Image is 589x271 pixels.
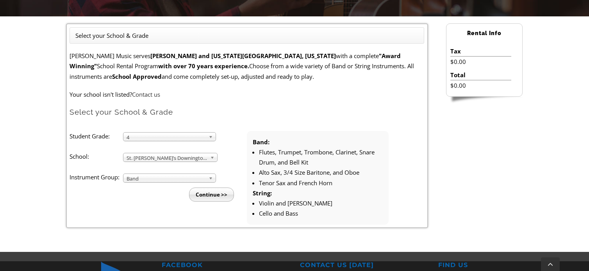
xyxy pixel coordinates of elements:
[300,261,428,269] h2: CONTACT US [DATE]
[450,46,511,57] li: Tax
[253,189,272,197] strong: String:
[259,198,383,208] li: Violin and [PERSON_NAME]
[158,62,249,70] strong: with over 70 years experience.
[450,70,511,80] li: Total
[259,178,383,188] li: Tenor Sax and French Horn
[189,188,234,202] input: Continue >>
[253,138,270,146] strong: Band:
[132,90,160,98] a: Contact us
[75,30,148,41] li: Select your School & Grade
[70,89,424,99] p: Your school isn't listed?
[70,172,123,182] label: Instrument Group:
[162,261,289,269] h2: FACEBOOK
[127,153,207,163] span: St. [PERSON_NAME]’s Downingtown
[150,52,336,60] strong: [PERSON_NAME] and [US_STATE][GEOGRAPHIC_DATA], [US_STATE]
[446,97,523,104] img: sidebar-footer.png
[70,107,424,117] h2: Select your School & Grade
[127,133,205,142] span: 4
[70,131,123,141] label: Student Grade:
[446,27,522,40] h2: Rental Info
[127,174,205,183] span: Band
[259,147,383,168] li: Flutes, Trumpet, Trombone, Clarinet, Snare Drum, and Bell Kit
[438,261,566,269] h2: FIND US
[259,167,383,177] li: Alto Sax, 3/4 Size Baritone, and Oboe
[112,73,162,80] strong: School Approved
[70,151,123,161] label: School:
[450,57,511,67] li: $0.00
[259,208,383,218] li: Cello and Bass
[450,80,511,90] li: $0.00
[70,51,424,81] p: [PERSON_NAME] Music serves with a complete School Rental Program Choose from a wide variety of Ba...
